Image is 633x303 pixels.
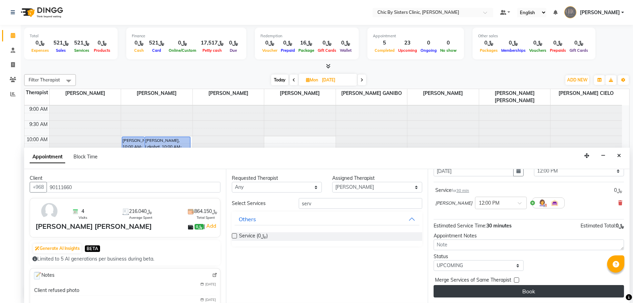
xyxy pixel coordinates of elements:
[239,232,268,241] span: Service (﷼0)
[500,48,527,53] span: Memberships
[30,175,220,182] div: Client
[28,106,49,113] div: 9:00 AM
[205,297,216,302] span: [DATE]
[500,39,527,47] div: ﷼0
[435,187,469,194] div: Service
[260,39,279,47] div: ﷼0
[204,222,217,230] span: |
[132,48,146,53] span: Cash
[407,89,479,98] span: [PERSON_NAME]
[39,201,59,221] img: avatar
[373,39,396,47] div: 5
[438,39,458,47] div: 0
[548,48,568,53] span: Prepaids
[205,222,217,230] a: Add
[279,39,297,47] div: ﷼0
[580,9,620,16] span: [PERSON_NAME]
[72,48,91,53] span: Services
[478,48,500,53] span: Packages
[239,215,256,223] div: Others
[30,182,47,193] button: +968
[297,48,316,53] span: Package
[614,187,622,194] div: ﷼0
[30,48,51,53] span: Expenses
[434,285,624,297] button: Book
[479,89,551,105] span: [PERSON_NAME] [PERSON_NAME]
[564,6,576,18] img: SHAHLA IBRAHIM
[316,39,338,47] div: ﷼0
[227,200,294,207] div: Select Services
[205,282,216,287] span: [DATE]
[30,151,65,163] span: Appointment
[568,39,590,47] div: ﷼0
[338,39,353,47] div: ﷼0
[452,188,469,193] small: for
[193,89,264,98] span: [PERSON_NAME]
[338,48,353,53] span: Wallet
[478,39,500,47] div: ﷼0
[336,89,407,98] span: [PERSON_NAME] GANIBO
[434,223,486,229] span: Estimated Service Time:
[26,136,49,143] div: 10:00 AM
[129,215,152,220] span: Average Spent
[30,33,112,39] div: Total
[271,75,288,85] span: Today
[51,39,71,47] div: ﷼521
[235,213,419,225] button: Others
[568,48,590,53] span: Gift Cards
[264,89,336,98] span: [PERSON_NAME]
[129,208,152,215] span: ﷼216.040
[614,150,624,161] button: Close
[304,77,320,82] span: Mon
[567,77,587,82] span: ADD NEW
[299,198,422,209] input: Search by service name
[527,39,548,47] div: ﷼0
[456,188,469,193] span: 30 min
[81,208,84,215] span: 4
[320,75,354,85] input: 2025-09-08
[434,166,514,176] input: yyyy-mm-dd
[396,48,419,53] span: Upcoming
[194,208,217,215] span: ﷼864.150
[32,255,218,263] div: Limited to 5 AI generations per business during beta.
[50,89,121,98] span: [PERSON_NAME]
[581,223,616,229] span: Estimated Total:
[79,215,87,220] span: Visits
[71,39,92,47] div: ﷼521
[226,39,241,47] div: ﷼0
[201,48,224,53] span: Petty cash
[47,182,220,193] input: Search by Name/Mobile/Email/Code
[419,39,438,47] div: 0
[279,48,297,53] span: Prepaid
[297,39,316,47] div: ﷼16
[73,154,98,160] span: Block Time
[195,224,204,229] span: ﷼0
[24,89,49,96] div: Therapist
[438,48,458,53] span: No show
[548,39,568,47] div: ﷼0
[36,221,152,232] div: [PERSON_NAME] [PERSON_NAME]
[30,39,51,47] div: ﷼0
[28,121,49,128] div: 9:30 AM
[85,245,100,252] span: BETA
[419,48,438,53] span: Ongoing
[92,48,112,53] span: Products
[373,48,396,53] span: Completed
[122,137,144,182] div: [PERSON_NAME], 10:00 AM-11:30 AM, Morpheus8 Face
[373,33,458,39] div: Appointment
[132,33,241,39] div: Finance
[538,199,546,207] img: Hairdresser.png
[197,215,215,220] span: Total Spent
[396,39,419,47] div: 23
[121,89,192,98] span: [PERSON_NAME]
[150,48,163,53] span: Card
[18,3,65,22] img: logo
[435,276,511,285] span: Merge Services of Same Therapist
[55,48,68,53] span: Sales
[92,39,112,47] div: ﷼0
[232,175,322,182] div: Requested Therapist
[260,48,279,53] span: Voucher
[33,271,55,280] span: Notes
[565,75,589,85] button: ADD NEW
[228,48,239,53] span: Due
